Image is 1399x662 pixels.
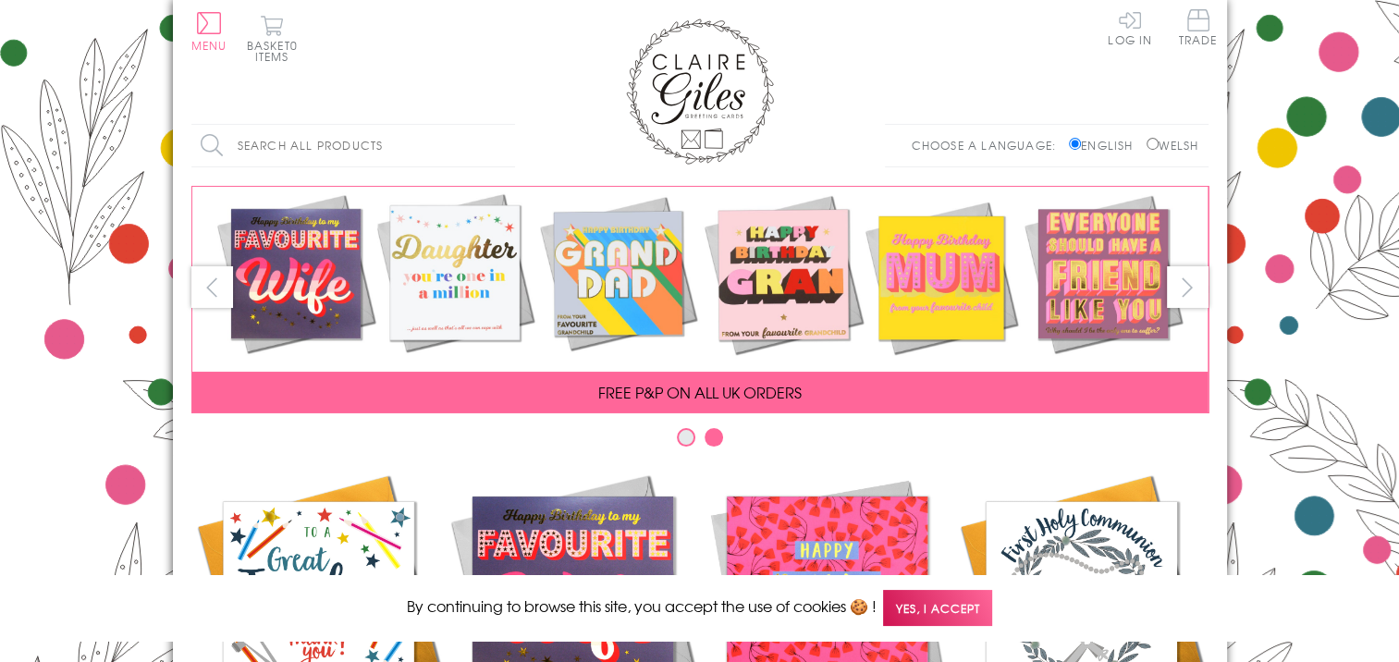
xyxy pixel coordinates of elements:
button: prev [191,266,233,308]
img: Claire Giles Greetings Cards [626,18,774,165]
button: Basket0 items [247,15,298,62]
button: Menu [191,12,227,51]
button: Carousel Page 1 [677,428,695,447]
input: Welsh [1147,138,1159,150]
button: Carousel Page 2 (Current Slide) [705,428,723,447]
span: Menu [191,37,227,54]
p: Choose a language: [911,137,1065,153]
span: Trade [1179,9,1218,45]
span: Yes, I accept [883,590,992,626]
input: Search all products [191,125,515,166]
label: Welsh [1147,137,1199,153]
span: 0 items [255,37,298,65]
a: Trade [1179,9,1218,49]
input: English [1069,138,1081,150]
a: Log In [1108,9,1152,45]
div: Carousel Pagination [191,427,1209,456]
label: English [1069,137,1142,153]
button: next [1167,266,1209,308]
input: Search [497,125,515,166]
span: FREE P&P ON ALL UK ORDERS [598,381,802,403]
